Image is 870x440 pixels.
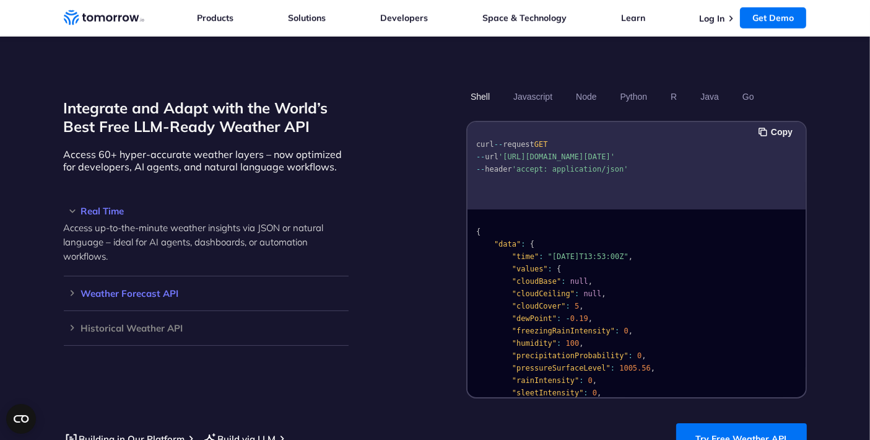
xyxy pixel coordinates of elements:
span: 0 [624,327,628,335]
button: Javascript [509,86,557,107]
span: , [642,351,646,360]
span: "freezingRainIntensity" [511,327,614,335]
span: : [579,376,583,385]
span: : [574,289,578,298]
a: Get Demo [740,7,806,29]
span: 0 [588,376,592,385]
span: , [628,327,632,335]
button: Java [696,86,723,107]
span: "cloudCeiling" [511,289,574,298]
span: 5 [574,302,578,310]
span: 1005.56 [619,364,651,372]
span: , [597,389,601,397]
span: , [628,252,632,261]
span: : [610,364,614,372]
span: url [485,152,498,161]
a: Log In [699,13,724,24]
span: : [547,265,552,273]
button: Node [572,86,601,107]
span: "dewPoint" [511,314,556,323]
button: Python [616,86,651,107]
h3: Historical Weather API [64,323,349,333]
span: "cloudCover" [511,302,565,310]
a: Products [198,12,234,24]
span: , [588,314,592,323]
a: Developers [380,12,428,24]
span: - [565,314,570,323]
span: 0 [592,389,596,397]
span: header [485,165,511,174]
a: Solutions [288,12,326,24]
span: , [601,289,606,298]
p: Access 60+ hyper-accurate weather layers – now optimized for developers, AI agents, and natural l... [64,148,349,173]
span: 0.19 [570,314,588,323]
button: Open CMP widget [6,404,36,434]
button: Copy [759,125,796,139]
span: "cloudBase" [511,277,560,286]
p: Access up-to-the-minute weather insights via JSON or natural language – ideal for AI agents, dash... [64,221,349,263]
h3: Real Time [64,206,349,216]
span: "values" [511,265,547,273]
span: "humidity" [511,339,556,348]
span: : [583,389,588,397]
h3: Weather Forecast API [64,289,349,298]
span: , [650,364,655,372]
span: 'accept: application/json' [511,165,628,174]
span: -- [494,140,502,149]
span: : [557,314,561,323]
span: : [557,339,561,348]
span: , [579,339,583,348]
span: request [503,140,534,149]
span: "rainIntensity" [511,376,578,385]
h2: Integrate and Adapt with the World’s Best Free LLM-Ready Weather API [64,99,349,136]
span: : [539,252,543,261]
span: null [583,289,601,298]
span: "data" [494,240,520,249]
span: -- [476,152,485,161]
span: : [628,351,632,360]
span: null [570,277,588,286]
span: , [592,376,596,385]
span: { [529,240,534,249]
span: : [521,240,525,249]
span: GET [534,140,547,149]
a: Learn [621,12,645,24]
span: { [476,227,481,236]
button: R [666,86,681,107]
button: Shell [466,86,494,107]
span: "time" [511,252,538,261]
span: { [557,265,561,273]
span: 100 [565,339,579,348]
span: "sleetIntensity" [511,389,583,397]
span: "[DATE]T13:53:00Z" [547,252,628,261]
span: curl [476,140,494,149]
span: : [565,302,570,310]
span: "pressureSurfaceLevel" [511,364,610,372]
span: 0 [637,351,642,360]
span: -- [476,165,485,174]
span: : [614,327,619,335]
span: '[URL][DOMAIN_NAME][DATE]' [498,152,615,161]
span: , [588,277,592,286]
button: Go [737,86,758,107]
span: : [561,277,565,286]
a: Home link [64,9,144,27]
span: , [579,302,583,310]
a: Space & Technology [482,12,567,24]
span: "precipitationProbability" [511,351,628,360]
